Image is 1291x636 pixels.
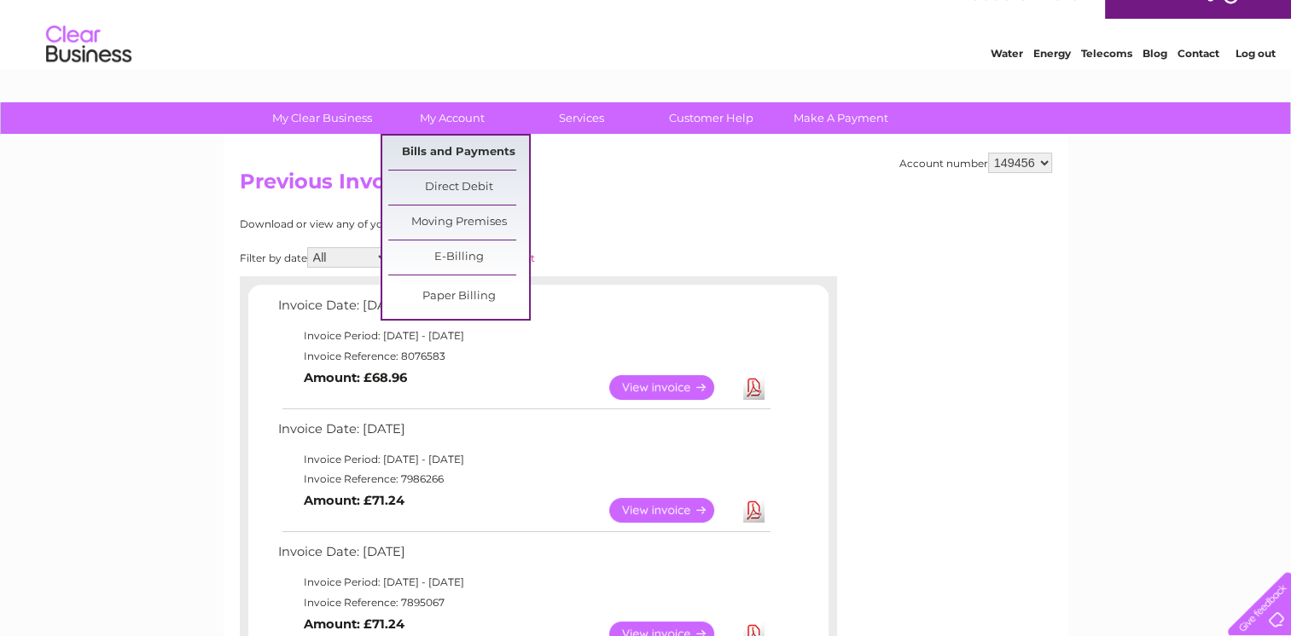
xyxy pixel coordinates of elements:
[388,171,529,205] a: Direct Debit
[1178,72,1219,85] a: Contact
[274,541,773,572] td: Invoice Date: [DATE]
[1033,72,1071,85] a: Energy
[240,218,688,230] div: Download or view any of your previous invoices below.
[388,205,529,240] a: Moving Premises
[274,593,773,613] td: Invoice Reference: 7895067
[240,170,1052,202] h2: Previous Invoices
[240,247,688,268] div: Filter by date
[45,44,132,96] img: logo.png
[899,153,1052,173] div: Account number
[609,375,735,400] a: View
[274,418,773,449] td: Invoice Date: [DATE]
[771,102,911,134] a: Make A Payment
[388,136,529,170] a: Bills and Payments
[252,102,393,134] a: My Clear Business
[274,449,773,470] td: Invoice Period: [DATE] - [DATE]
[1143,72,1167,85] a: Blog
[388,280,529,314] a: Paper Billing
[304,493,404,508] b: Amount: £71.24
[274,572,773,593] td: Invoice Period: [DATE] - [DATE]
[388,240,529,275] a: E-Billing
[743,375,765,400] a: Download
[304,370,407,385] b: Amount: £68.96
[641,102,782,134] a: Customer Help
[991,72,1023,85] a: Water
[274,294,773,326] td: Invoice Date: [DATE]
[243,9,1050,83] div: Clear Business is a trading name of Verastar Limited (registered in [GEOGRAPHIC_DATA] No. 3667643...
[609,498,735,523] a: View
[381,102,522,134] a: My Account
[1081,72,1132,85] a: Telecoms
[274,469,773,489] td: Invoice Reference: 7986266
[511,102,652,134] a: Services
[743,498,765,523] a: Download
[274,346,773,367] td: Invoice Reference: 8076583
[274,326,773,346] td: Invoice Period: [DATE] - [DATE]
[969,9,1087,30] a: 0333 014 3131
[1235,72,1275,85] a: Log out
[304,616,404,632] b: Amount: £71.24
